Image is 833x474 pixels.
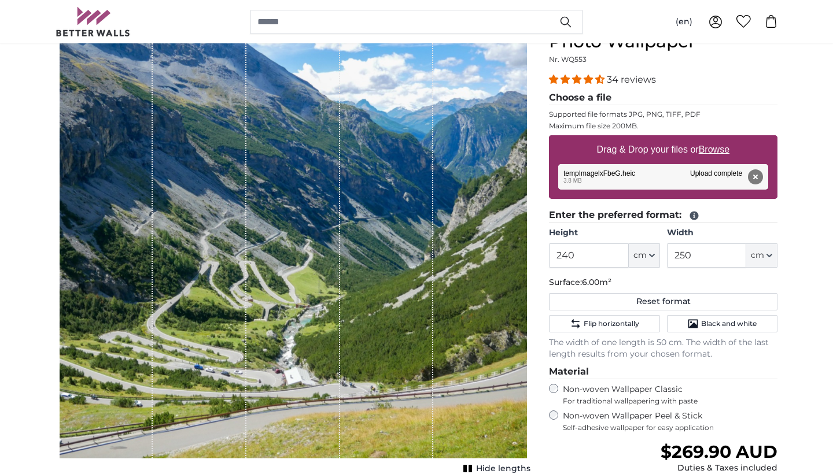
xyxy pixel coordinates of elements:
[667,227,777,239] label: Width
[661,462,777,474] div: Duties & Taxes included
[661,441,777,462] span: $269.90 AUD
[549,74,607,85] span: 4.32 stars
[56,7,131,36] img: Betterwalls
[592,138,734,161] label: Drag & Drop your files or
[699,145,729,154] u: Browse
[549,277,777,288] p: Surface:
[549,55,587,64] span: Nr. WQ553
[549,121,777,131] p: Maximum file size 200MB.
[701,319,757,328] span: Black and white
[607,74,656,85] span: 34 reviews
[633,250,647,261] span: cm
[56,10,530,473] div: 1 of 1
[563,423,777,432] span: Self-adhesive wallpaper for easy application
[549,208,777,223] legend: Enter the preferred format:
[582,277,611,287] span: 6.00m²
[629,243,660,268] button: cm
[549,337,777,360] p: The width of one length is 50 cm. The width of the last length results from your chosen format.
[563,397,777,406] span: For traditional wallpapering with paste
[549,315,659,332] button: Flip horizontally
[584,319,639,328] span: Flip horizontally
[563,410,777,432] label: Non-woven Wallpaper Peel & Stick
[549,293,777,310] button: Reset format
[751,250,764,261] span: cm
[549,227,659,239] label: Height
[549,91,777,105] legend: Choose a file
[746,243,777,268] button: cm
[563,384,777,406] label: Non-woven Wallpaper Classic
[549,365,777,379] legend: Material
[549,110,777,119] p: Supported file formats JPG, PNG, TIFF, PDF
[666,12,702,32] button: (en)
[667,315,777,332] button: Black and white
